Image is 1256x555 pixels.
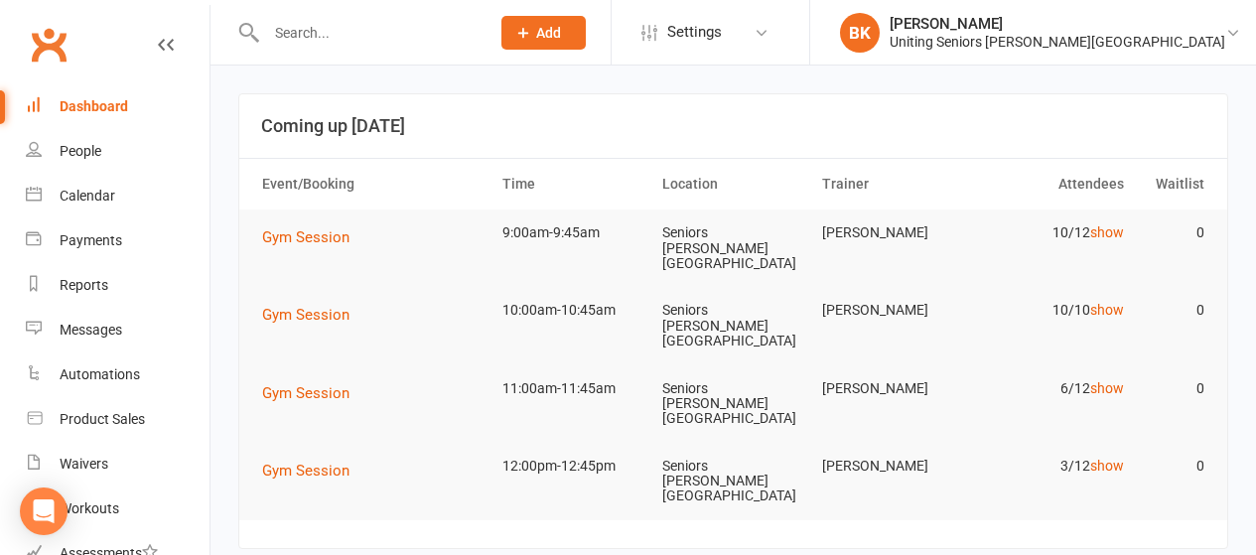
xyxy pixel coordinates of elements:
div: Messages [60,322,122,338]
a: show [1090,224,1124,240]
a: Automations [26,352,209,397]
td: 10:00am-10:45am [493,287,653,334]
a: Product Sales [26,397,209,442]
div: Reports [60,277,108,293]
span: Gym Session [262,228,349,246]
td: Seniors [PERSON_NAME][GEOGRAPHIC_DATA] [653,287,813,364]
a: show [1090,458,1124,474]
button: Gym Session [262,225,363,249]
div: Open Intercom Messenger [20,487,68,535]
span: Gym Session [262,306,349,324]
td: 0 [1133,443,1213,489]
div: Calendar [60,188,115,204]
a: Messages [26,308,209,352]
div: Automations [60,366,140,382]
button: Gym Session [262,381,363,405]
td: 0 [1133,209,1213,256]
a: Reports [26,263,209,308]
span: Settings [667,10,722,55]
div: Dashboard [60,98,128,114]
td: 9:00am-9:45am [493,209,653,256]
div: Payments [60,232,122,248]
input: Search... [260,19,476,47]
th: Event/Booking [253,159,493,209]
a: show [1090,380,1124,396]
td: [PERSON_NAME] [813,365,973,412]
td: 0 [1133,287,1213,334]
button: Gym Session [262,459,363,483]
td: 11:00am-11:45am [493,365,653,412]
td: 0 [1133,365,1213,412]
th: Waitlist [1133,159,1213,209]
a: Dashboard [26,84,209,129]
div: Uniting Seniors [PERSON_NAME][GEOGRAPHIC_DATA] [890,33,1225,51]
a: Payments [26,218,209,263]
a: show [1090,302,1124,318]
span: Gym Session [262,384,349,402]
td: Seniors [PERSON_NAME][GEOGRAPHIC_DATA] [653,443,813,520]
td: 10/10 [973,287,1133,334]
th: Location [653,159,813,209]
td: Seniors [PERSON_NAME][GEOGRAPHIC_DATA] [653,209,813,287]
h3: Coming up [DATE] [261,116,1205,136]
div: Product Sales [60,411,145,427]
td: 12:00pm-12:45pm [493,443,653,489]
td: 10/12 [973,209,1133,256]
td: Seniors [PERSON_NAME][GEOGRAPHIC_DATA] [653,365,813,443]
td: [PERSON_NAME] [813,443,973,489]
button: Add [501,16,586,50]
div: [PERSON_NAME] [890,15,1225,33]
a: Calendar [26,174,209,218]
div: People [60,143,101,159]
div: Workouts [60,500,119,516]
span: Gym Session [262,462,349,480]
a: Clubworx [24,20,73,69]
button: Gym Session [262,303,363,327]
th: Attendees [973,159,1133,209]
span: Add [536,25,561,41]
a: Waivers [26,442,209,486]
a: People [26,129,209,174]
div: Waivers [60,456,108,472]
div: BK [840,13,880,53]
td: [PERSON_NAME] [813,287,973,334]
td: 6/12 [973,365,1133,412]
td: [PERSON_NAME] [813,209,973,256]
a: Workouts [26,486,209,531]
th: Trainer [813,159,973,209]
td: 3/12 [973,443,1133,489]
th: Time [493,159,653,209]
